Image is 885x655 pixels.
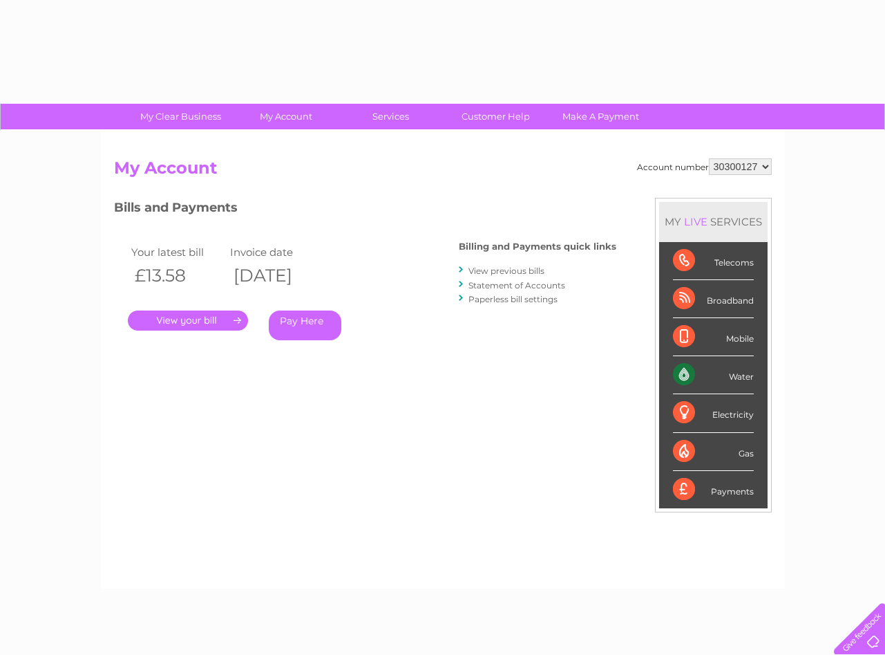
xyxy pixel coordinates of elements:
[673,242,754,280] div: Telecoms
[637,158,772,175] div: Account number
[681,215,710,228] div: LIVE
[673,433,754,471] div: Gas
[439,104,553,129] a: Customer Help
[128,311,248,331] a: .
[673,280,754,318] div: Broadband
[673,471,754,508] div: Payments
[673,394,754,432] div: Electricity
[114,158,772,185] h2: My Account
[227,243,326,261] td: Invoice date
[229,104,343,129] a: My Account
[128,243,227,261] td: Your latest bill
[544,104,658,129] a: Make A Payment
[673,356,754,394] div: Water
[124,104,238,129] a: My Clear Business
[269,311,341,340] a: Pay Here
[334,104,448,129] a: Services
[468,280,565,290] a: Statement of Accounts
[659,202,768,241] div: MY SERVICES
[673,318,754,356] div: Mobile
[227,261,326,290] th: [DATE]
[114,198,616,222] h3: Bills and Payments
[459,241,616,252] h4: Billing and Payments quick links
[468,266,544,276] a: View previous bills
[128,261,227,290] th: £13.58
[468,294,558,304] a: Paperless bill settings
